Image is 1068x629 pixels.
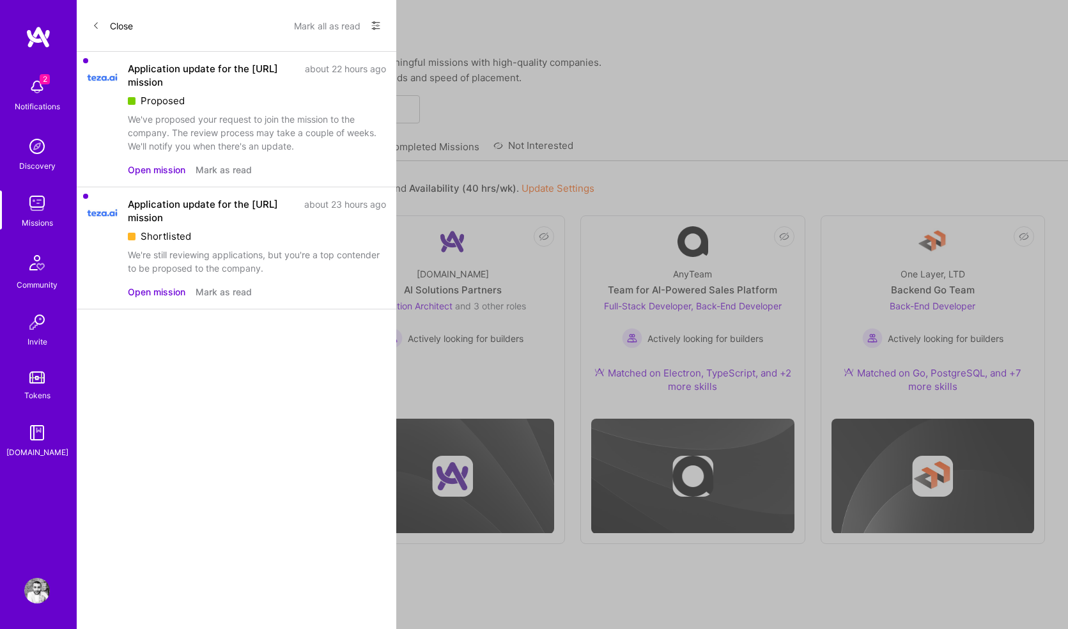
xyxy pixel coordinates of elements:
[24,420,50,446] img: guide book
[294,15,360,36] button: Mark all as read
[128,163,185,176] button: Open mission
[24,134,50,159] img: discovery
[24,578,50,603] img: User Avatar
[24,389,50,402] div: Tokens
[22,216,53,229] div: Missions
[24,190,50,216] img: teamwork
[92,15,133,36] button: Close
[19,159,56,173] div: Discovery
[128,198,297,224] div: Application update for the [URL] mission
[128,285,185,299] button: Open mission
[128,113,386,153] div: We've proposed your request to join the mission to the company. The review process may take a cou...
[29,371,45,384] img: tokens
[24,309,50,335] img: Invite
[21,578,53,603] a: User Avatar
[128,94,386,107] div: Proposed
[128,248,386,275] div: We're still reviewing applications, but you're a top contender to be proposed to the company.
[22,247,52,278] img: Community
[196,285,252,299] button: Mark as read
[87,62,118,93] img: Company Logo
[6,446,68,459] div: [DOMAIN_NAME]
[17,278,58,291] div: Community
[27,335,47,348] div: Invite
[26,26,51,49] img: logo
[196,163,252,176] button: Mark as read
[87,198,118,228] img: Company Logo
[128,229,386,243] div: Shortlisted
[128,62,297,89] div: Application update for the [URL] mission
[304,198,386,224] div: about 23 hours ago
[305,62,386,89] div: about 22 hours ago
